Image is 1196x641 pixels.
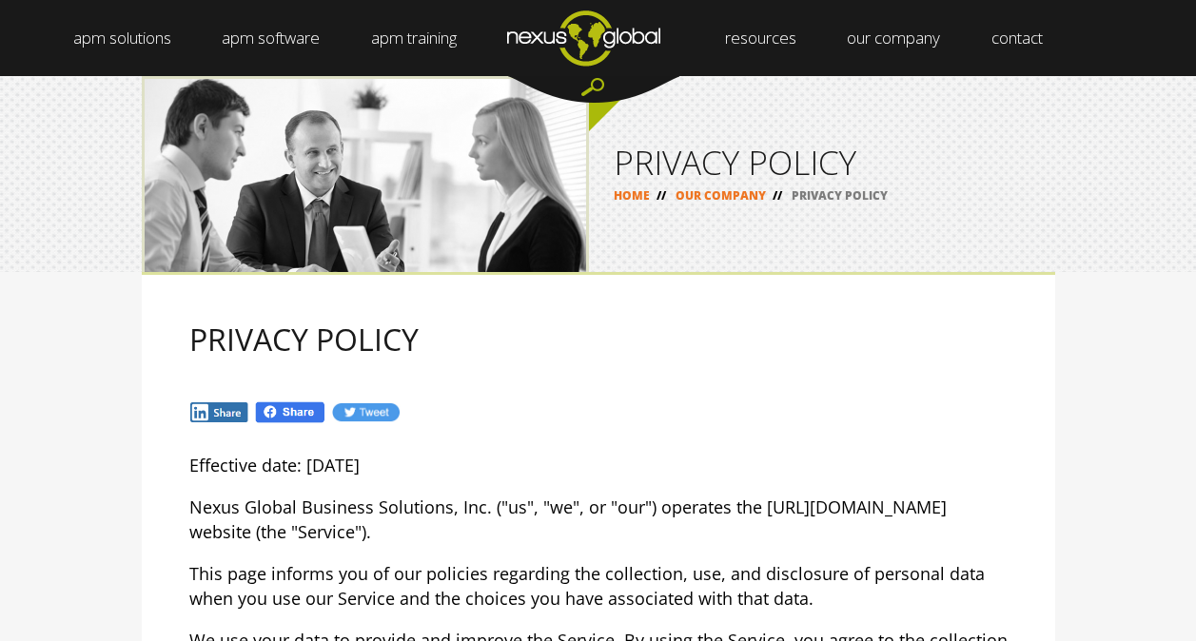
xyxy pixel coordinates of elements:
[331,401,400,423] img: Tw.jpg
[614,146,1030,179] h1: PRIVACY POLICY
[189,453,1008,477] p: Effective date: [DATE]
[766,187,789,204] span: //
[189,401,250,423] img: In.jpg
[189,495,1008,544] p: Nexus Global Business Solutions, Inc. ("us", "we", or "our") operates the [URL][DOMAIN_NAME] webs...
[254,400,326,424] img: Fb.png
[189,561,1008,611] p: This page informs you of our policies regarding the collection, use, and disclosure of personal d...
[676,187,766,204] a: OUR COMPANY
[614,187,650,204] a: HOME
[189,322,1008,356] h2: PRIVACY POLICY
[650,187,673,204] span: //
